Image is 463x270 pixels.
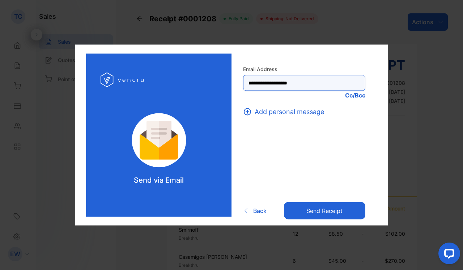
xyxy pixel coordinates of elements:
[253,206,267,215] span: Back
[284,202,365,219] button: Send receipt
[243,107,328,117] button: Add personal message
[255,107,324,117] span: Add personal message
[134,175,184,186] p: Send via Email
[122,113,196,167] img: log
[101,68,146,92] img: log
[243,65,365,73] label: Email Address
[243,91,365,100] p: Cc/Bcc
[433,240,463,270] iframe: LiveChat chat widget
